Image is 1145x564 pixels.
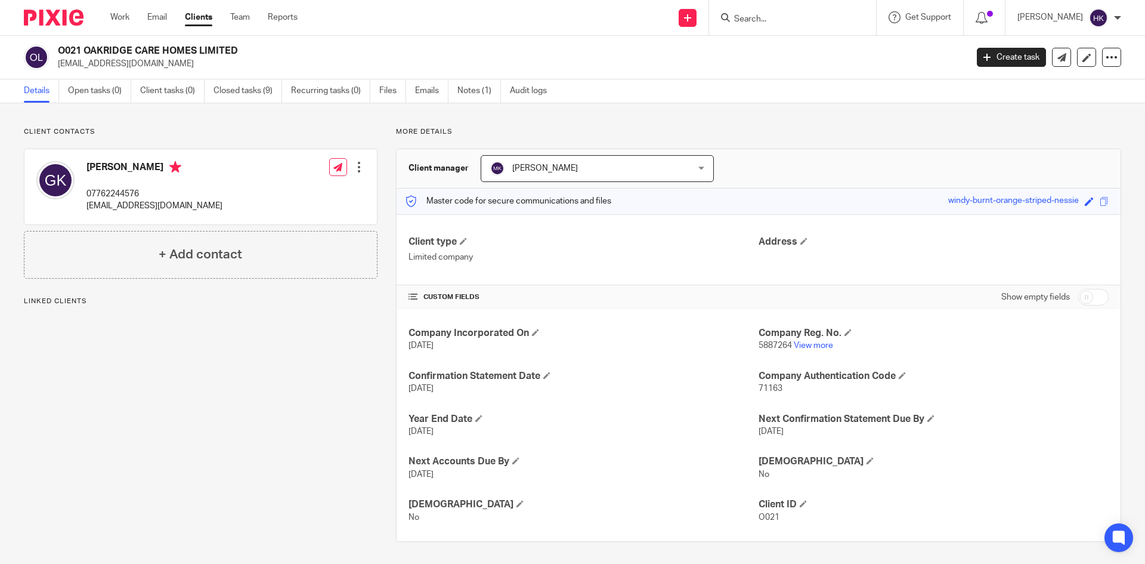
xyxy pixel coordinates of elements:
h4: + Add contact [159,245,242,264]
h4: Company Incorporated On [409,327,759,340]
img: svg%3E [36,161,75,199]
h4: Year End Date [409,413,759,426]
a: Clients [185,11,212,23]
a: View more [794,341,833,350]
h4: Next Accounts Due By [409,455,759,468]
h3: Client manager [409,162,469,174]
div: windy-burnt-orange-striped-nessie [948,195,1079,208]
p: Client contacts [24,127,377,137]
p: Limited company [409,251,759,263]
h4: [PERSON_NAME] [86,161,222,176]
span: No [759,470,769,479]
a: Client tasks (0) [140,79,205,103]
a: Open tasks (0) [68,79,131,103]
span: 71163 [759,384,782,393]
p: [EMAIL_ADDRESS][DOMAIN_NAME] [58,58,959,70]
h4: Next Confirmation Statement Due By [759,413,1109,426]
span: O021 [759,513,779,522]
span: [DATE] [409,427,434,436]
a: Closed tasks (9) [213,79,282,103]
p: [EMAIL_ADDRESS][DOMAIN_NAME] [86,200,222,212]
span: [DATE] [409,470,434,479]
p: [PERSON_NAME] [1017,11,1083,23]
a: Email [147,11,167,23]
h4: Address [759,236,1109,248]
p: Linked clients [24,297,377,306]
h4: Company Authentication Code [759,370,1109,383]
label: Show empty fields [1001,291,1070,303]
a: Work [110,11,129,23]
h2: O021 OAKRIDGE CARE HOMES LIMITED [58,45,779,57]
p: More details [396,127,1121,137]
img: svg%3E [24,45,49,70]
h4: Confirmation Statement Date [409,370,759,383]
input: Search [733,14,840,25]
a: Audit logs [510,79,556,103]
span: No [409,513,419,522]
a: Team [230,11,250,23]
a: Details [24,79,59,103]
img: svg%3E [1089,8,1108,27]
img: Pixie [24,10,83,26]
a: Notes (1) [457,79,501,103]
a: Recurring tasks (0) [291,79,370,103]
img: svg%3E [490,161,505,175]
span: [DATE] [409,384,434,393]
span: Get Support [905,13,951,21]
h4: CUSTOM FIELDS [409,292,759,302]
h4: Company Reg. No. [759,327,1109,340]
a: Emails [415,79,448,103]
h4: Client ID [759,498,1109,511]
p: 07762244576 [86,188,222,200]
a: Create task [977,48,1046,67]
span: [DATE] [409,341,434,350]
a: Reports [268,11,298,23]
p: Master code for secure communications and files [406,195,611,207]
i: Primary [169,161,181,173]
span: 5887264 [759,341,792,350]
h4: [DEMOGRAPHIC_DATA] [759,455,1109,468]
a: Files [379,79,406,103]
h4: Client type [409,236,759,248]
h4: [DEMOGRAPHIC_DATA] [409,498,759,511]
span: [DATE] [759,427,784,436]
span: [PERSON_NAME] [512,164,578,172]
